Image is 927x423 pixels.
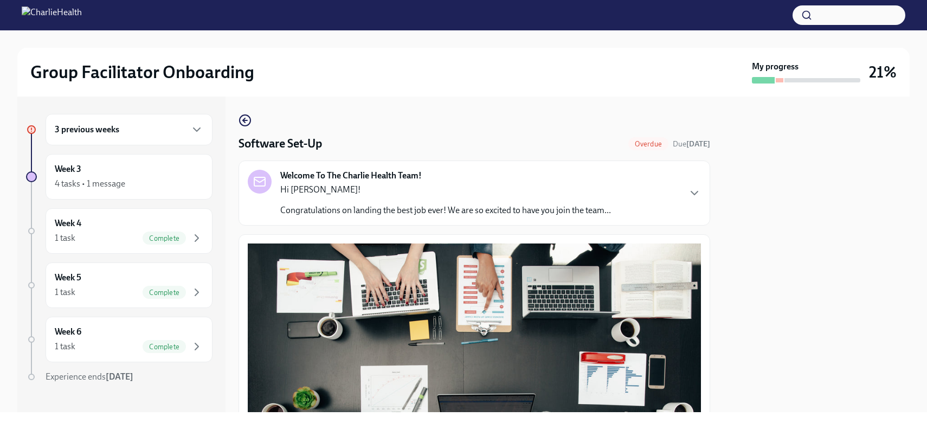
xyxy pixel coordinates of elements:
h2: Group Facilitator Onboarding [30,61,254,83]
div: 4 tasks • 1 message [55,178,125,190]
span: Complete [143,289,186,297]
div: 3 previous weeks [46,114,213,145]
p: Hi [PERSON_NAME]! [280,184,611,196]
a: Week 41 taskComplete [26,208,213,254]
h6: Week 6 [55,326,81,338]
strong: My progress [752,61,799,73]
div: 1 task [55,341,75,352]
strong: [DATE] [106,371,133,382]
p: Congratulations on landing the best job ever! We are so excited to have you join the team... [280,204,611,216]
h3: 21% [869,62,897,82]
span: Overdue [628,140,668,148]
h6: Week 5 [55,272,81,284]
span: August 5th, 2025 10:00 [673,139,710,149]
span: Due [673,139,710,149]
span: Complete [143,343,186,351]
span: Experience ends [46,371,133,382]
strong: Welcome To The Charlie Health Team! [280,170,422,182]
h6: Week 4 [55,217,81,229]
h6: Week 3 [55,163,81,175]
h4: Software Set-Up [239,136,322,152]
a: Week 51 taskComplete [26,262,213,308]
div: 1 task [55,286,75,298]
h6: 3 previous weeks [55,124,119,136]
span: Complete [143,234,186,242]
img: CharlieHealth [22,7,82,24]
a: Week 61 taskComplete [26,317,213,362]
a: Week 34 tasks • 1 message [26,154,213,200]
div: 1 task [55,232,75,244]
strong: [DATE] [686,139,710,149]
